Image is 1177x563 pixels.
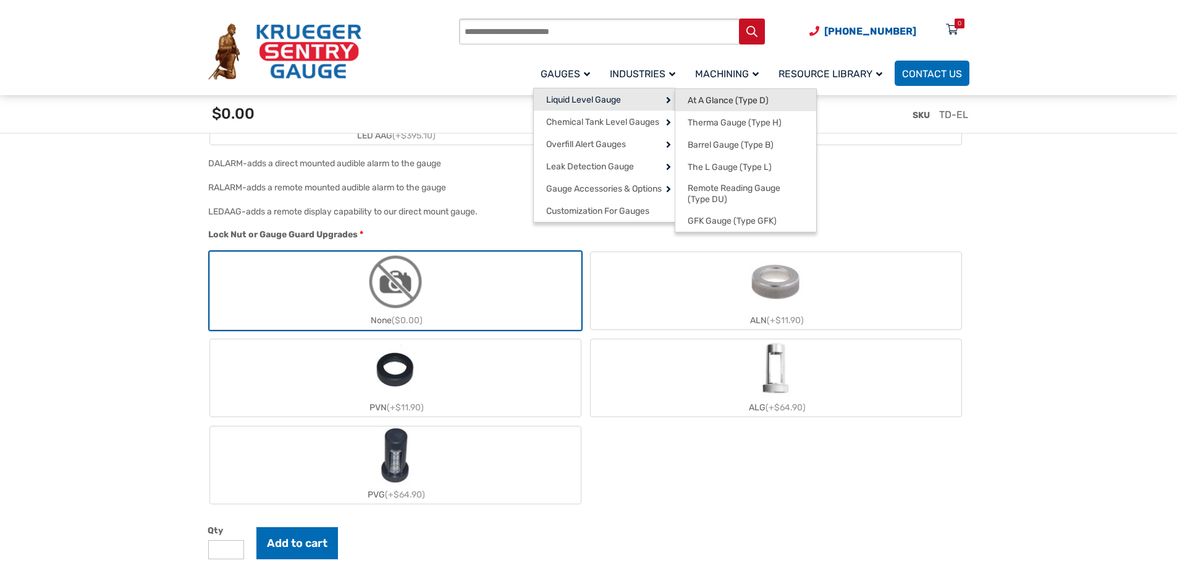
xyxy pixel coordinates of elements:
[541,68,590,80] span: Gauges
[546,206,649,217] span: Customization For Gauges
[210,311,581,329] div: None
[247,158,441,169] div: adds a direct mounted audible alarm to the gauge
[546,95,621,106] span: Liquid Level Gauge
[591,311,961,329] div: ALN
[771,59,895,88] a: Resource Library
[688,183,804,205] span: Remote Reading Gauge (Type DU)
[902,68,962,80] span: Contact Us
[767,315,804,326] span: (+$11.90)
[675,133,816,156] a: Barrel Gauge (Type B)
[688,59,771,88] a: Machining
[546,184,662,195] span: Gauge Accessories & Options
[688,216,777,227] span: GFK Gauge (Type GFK)
[546,117,659,128] span: Chemical Tank Level Gauges
[360,228,363,241] abbr: required
[534,111,675,133] a: Chemical Tank Level Gauges
[247,182,446,193] div: adds a remote mounted audible alarm to the gauge
[210,252,581,329] label: None
[610,68,675,80] span: Industries
[546,139,626,150] span: Overfill Alert Gauges
[958,19,961,28] div: 0
[688,140,774,151] span: Barrel Gauge (Type B)
[675,89,816,111] a: At A Glance (Type D)
[778,68,882,80] span: Resource Library
[208,158,247,169] span: DALARM-
[210,426,581,504] label: PVG
[210,339,581,417] label: PVN
[534,133,675,155] a: Overfill Alert Gauges
[939,109,968,121] span: TD-EL
[392,315,423,326] span: ($0.00)
[208,23,361,80] img: Krueger Sentry Gauge
[208,229,358,240] span: Lock Nut or Gauge Guard Upgrades
[534,155,675,177] a: Leak Detection Gauge
[387,402,424,413] span: (+$11.90)
[208,540,244,559] input: Product quantity
[695,68,759,80] span: Machining
[913,110,930,121] span: SKU
[385,489,425,500] span: (+$64.90)
[675,210,816,232] a: GFK Gauge (Type GFK)
[591,339,961,417] label: ALG
[256,527,338,559] button: Add to cart
[688,162,772,173] span: The L Gauge (Type L)
[533,59,602,88] a: Gauges
[591,399,961,417] div: ALG
[675,178,816,210] a: Remote Reading Gauge (Type DU)
[210,399,581,417] div: PVN
[809,23,916,39] a: Phone Number (920) 434-8860
[210,486,581,504] div: PVG
[895,61,969,86] a: Contact Us
[534,177,675,200] a: Gauge Accessories & Options
[675,156,816,178] a: The L Gauge (Type L)
[824,25,916,37] span: [PHONE_NUMBER]
[534,88,675,111] a: Liquid Level Gauge
[246,206,478,217] div: adds a remote display capability to our direct mount gauge.
[675,111,816,133] a: Therma Gauge (Type H)
[534,200,675,222] a: Customization For Gauges
[766,402,806,413] span: (+$64.90)
[688,117,782,129] span: Therma Gauge (Type H)
[688,95,769,106] span: At A Glance (Type D)
[602,59,688,88] a: Industries
[208,182,247,193] span: RALARM-
[546,161,634,172] span: Leak Detection Gauge
[591,252,961,329] label: ALN
[208,206,246,217] span: LEDAAG-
